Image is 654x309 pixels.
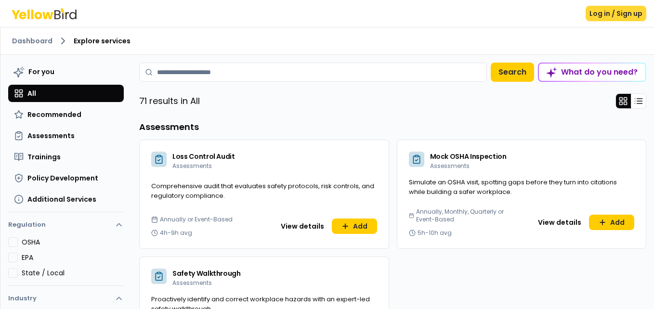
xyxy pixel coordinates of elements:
span: Annually or Event-Based [160,216,233,223]
div: Regulation [8,237,124,285]
button: What do you need? [538,63,646,82]
button: Assessments [8,127,124,144]
label: State / Local [22,268,124,278]
button: Add [332,219,377,234]
span: For you [28,67,54,77]
nav: breadcrumb [12,35,642,47]
span: Recommended [27,110,81,119]
span: Additional Services [27,194,96,204]
button: Regulation [8,216,124,237]
button: All [8,85,124,102]
button: Search [491,63,534,82]
span: Policy Development [27,173,98,183]
button: For you [8,63,124,81]
button: Additional Services [8,191,124,208]
label: OSHA [22,237,124,247]
span: Trainings [27,152,61,162]
div: What do you need? [539,64,645,81]
span: All [27,89,36,98]
button: Trainings [8,148,124,166]
button: Add [589,215,634,230]
span: Safety Walkthrough [172,269,241,278]
span: Assessments [27,131,75,141]
h3: Assessments [139,120,646,134]
button: Recommended [8,106,124,123]
span: Explore services [74,36,131,46]
span: Comprehensive audit that evaluates safety protocols, risk controls, and regulatory compliance. [151,181,374,200]
span: Mock OSHA Inspection [430,152,507,161]
span: Annually, Monthly, Quarterly or Event-Based [416,208,518,223]
span: Simulate an OSHA visit, spotting gaps before they turn into citations while building a safer work... [409,178,617,196]
span: 4h-9h avg [160,229,192,237]
span: Assessments [172,279,212,287]
label: EPA [22,253,124,262]
button: Log in / Sign up [586,6,646,21]
a: Dashboard [12,36,52,46]
p: 71 results in All [139,94,200,108]
span: 5h-10h avg [418,229,452,237]
span: Assessments [430,162,470,170]
span: Assessments [172,162,212,170]
span: Loss Control Audit [172,152,235,161]
button: Policy Development [8,169,124,187]
button: View details [532,215,587,230]
button: View details [275,219,330,234]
